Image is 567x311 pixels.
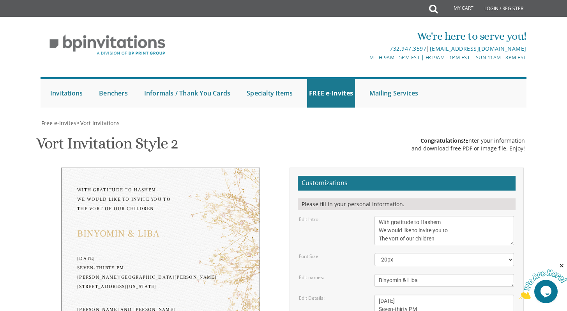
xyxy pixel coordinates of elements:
[299,253,318,260] label: Font Size
[519,262,567,299] iframe: chat widget
[298,198,516,210] div: Please fill in your personal information.
[367,79,420,108] a: Mailing Services
[76,119,120,127] span: >
[307,79,355,108] a: FREE e-Invites
[203,28,526,44] div: We're here to serve you!
[77,186,244,214] div: With gratitude to Hashem We would like to invite you to The vort of our children
[41,29,174,61] img: BP Invitation Loft
[80,119,120,127] span: Vort Invitations
[77,229,244,239] div: Binyomin & Liba
[48,79,85,108] a: Invitations
[430,45,526,52] a: [EMAIL_ADDRESS][DOMAIN_NAME]
[77,254,244,292] div: [DATE] Seven-thirty PM [PERSON_NAME][GEOGRAPHIC_DATA][PERSON_NAME] [STREET_ADDRESS][US_STATE]
[390,45,426,52] a: 732.947.3597
[97,79,130,108] a: Benchers
[79,119,120,127] a: Vort Invitations
[41,119,76,127] a: Free e-Invites
[374,216,514,245] textarea: With gratitude to Hashem We would like to invite you to The vort of our children
[203,44,526,53] div: |
[412,137,525,145] div: Enter your information
[203,53,526,62] div: M-Th 9am - 5pm EST | Fri 9am - 1pm EST | Sun 11am - 3pm EST
[299,274,324,281] label: Edit names:
[245,79,295,108] a: Specialty Items
[142,79,232,108] a: Informals / Thank You Cards
[420,137,465,144] span: Congratulations!
[298,176,516,191] h2: Customizations
[374,274,514,287] textarea: Binyomin & Liba
[299,216,320,223] label: Edit Intro:
[412,145,525,152] div: and download free PDF or Image file. Enjoy!
[299,295,325,301] label: Edit Details:
[437,1,479,16] a: My Cart
[36,135,178,158] h1: Vort Invitation Style 2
